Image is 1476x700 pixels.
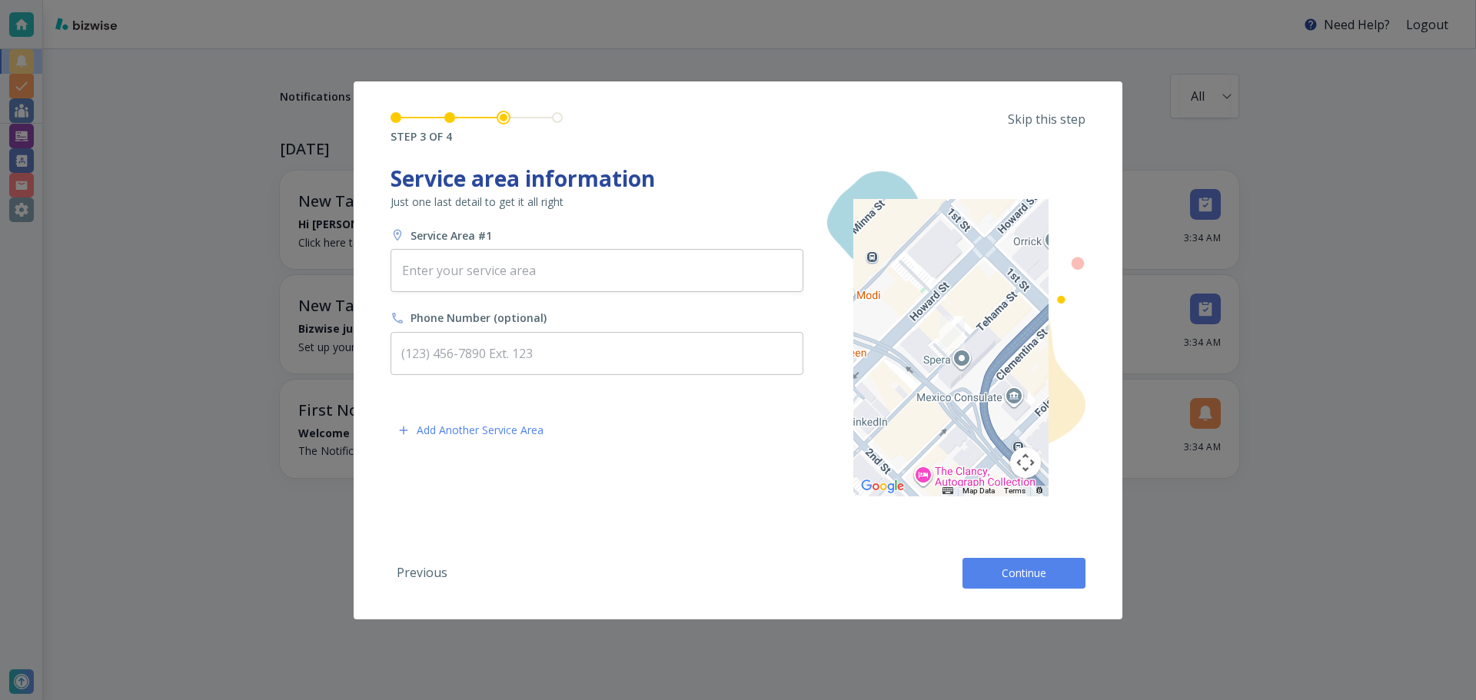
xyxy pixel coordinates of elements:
[857,476,908,496] img: Google
[962,558,1085,589] button: Continue
[857,476,908,496] a: Open this area in Google Maps (opens a new window)
[391,332,803,375] input: (123) 456-7890 Ext. 123
[411,228,492,244] h6: Service Area #1
[411,310,547,326] h6: Phone Number (optional)
[962,486,995,496] button: Map Data
[1010,447,1041,478] button: Map camera controls
[1004,486,1026,495] a: Terms (opens in new tab)
[397,256,796,285] input: Enter your service area
[391,129,563,144] h6: STEP 3 OF 4
[397,564,447,581] p: Previous
[1002,106,1092,132] button: Skip this step
[1008,111,1085,128] p: Skip this step
[942,486,953,496] button: Keyboard shortcuts
[417,423,544,438] p: Add Another Service Area
[1035,486,1044,495] a: Report errors in the road map or imagery to Google
[391,418,550,443] button: Add Another Service Area
[391,558,454,589] button: Previous
[391,162,804,194] h1: Service area information
[391,194,804,210] p: Just one last detail to get it all right
[999,566,1049,581] span: Continue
